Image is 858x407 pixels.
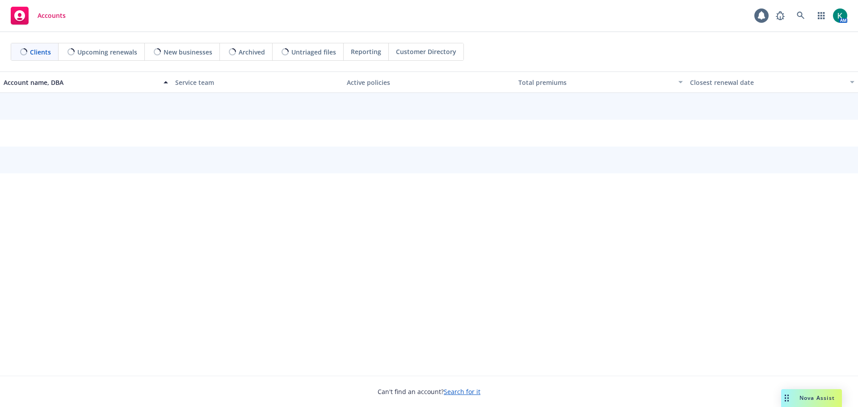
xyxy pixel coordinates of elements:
[291,47,336,57] span: Untriaged files
[378,387,480,396] span: Can't find an account?
[812,7,830,25] a: Switch app
[518,78,673,87] div: Total premiums
[771,7,789,25] a: Report a Bug
[351,47,381,56] span: Reporting
[690,78,845,87] div: Closest renewal date
[686,71,858,93] button: Closest renewal date
[343,71,515,93] button: Active policies
[781,389,792,407] div: Drag to move
[4,78,158,87] div: Account name, DBA
[38,12,66,19] span: Accounts
[347,78,511,87] div: Active policies
[799,394,835,402] span: Nova Assist
[77,47,137,57] span: Upcoming renewals
[239,47,265,57] span: Archived
[175,78,340,87] div: Service team
[444,387,480,396] a: Search for it
[164,47,212,57] span: New businesses
[7,3,69,28] a: Accounts
[30,47,51,57] span: Clients
[833,8,847,23] img: photo
[396,47,456,56] span: Customer Directory
[792,7,810,25] a: Search
[781,389,842,407] button: Nova Assist
[515,71,686,93] button: Total premiums
[172,71,343,93] button: Service team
